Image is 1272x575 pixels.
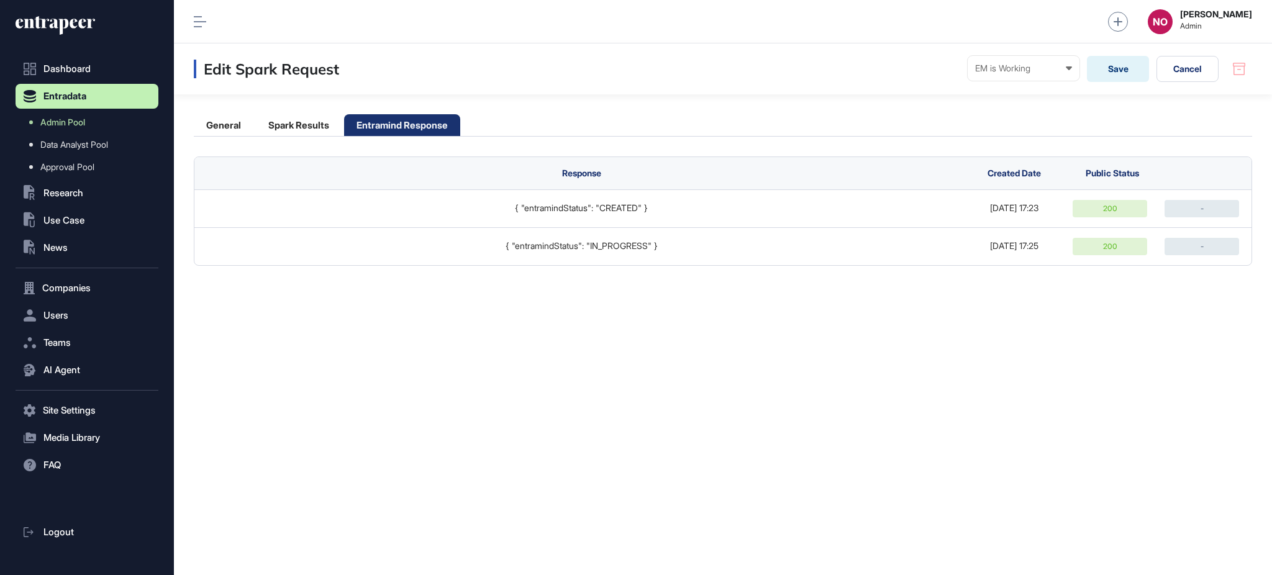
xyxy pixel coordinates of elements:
[16,425,158,450] button: Media Library
[22,156,158,178] a: Approval Pool
[43,338,71,348] span: Teams
[42,283,91,293] span: Companies
[16,57,158,81] a: Dashboard
[43,215,84,225] span: Use Case
[16,303,158,328] button: Users
[1165,238,1239,255] div: -
[194,60,339,78] h3: Edit Spark Request
[43,243,68,253] span: News
[194,114,253,136] li: General
[43,460,61,470] span: FAQ
[562,168,601,178] span: Response
[1087,56,1149,82] button: Save
[16,398,158,423] button: Site Settings
[40,162,94,172] span: Approval Pool
[22,134,158,156] a: Data Analyst Pool
[16,276,158,301] button: Companies
[1073,238,1147,255] div: 200
[968,241,1060,251] div: [DATE] 17:25
[43,433,100,443] span: Media Library
[988,168,1041,178] span: Created Date
[1180,22,1252,30] span: Admin
[1165,200,1239,217] div: -
[43,405,96,415] span: Site Settings
[16,520,158,545] a: Logout
[1073,200,1147,217] div: 200
[40,117,85,127] span: Admin Pool
[43,64,91,74] span: Dashboard
[22,111,158,134] a: Admin Pool
[16,208,158,233] button: Use Case
[968,203,1060,213] div: [DATE] 17:23
[256,114,342,136] li: Spark Results
[16,84,158,109] button: Entradata
[1156,56,1219,82] button: Cancel
[16,181,158,206] button: Research
[207,241,956,251] div: { "entramindStatus": "IN_PROGRESS" }
[40,140,108,150] span: Data Analyst Pool
[16,235,158,260] button: News
[43,91,86,101] span: Entradata
[43,365,80,375] span: AI Agent
[1148,9,1173,34] button: NO
[207,203,956,213] div: { "entramindStatus": "CREATED" }
[43,310,68,320] span: Users
[43,527,74,537] span: Logout
[16,330,158,355] button: Teams
[16,453,158,478] button: FAQ
[975,63,1072,73] div: EM is Working
[1086,168,1139,178] span: Public Status
[344,114,460,136] li: Entramind Response
[1180,9,1252,19] strong: [PERSON_NAME]
[43,188,83,198] span: Research
[16,358,158,383] button: AI Agent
